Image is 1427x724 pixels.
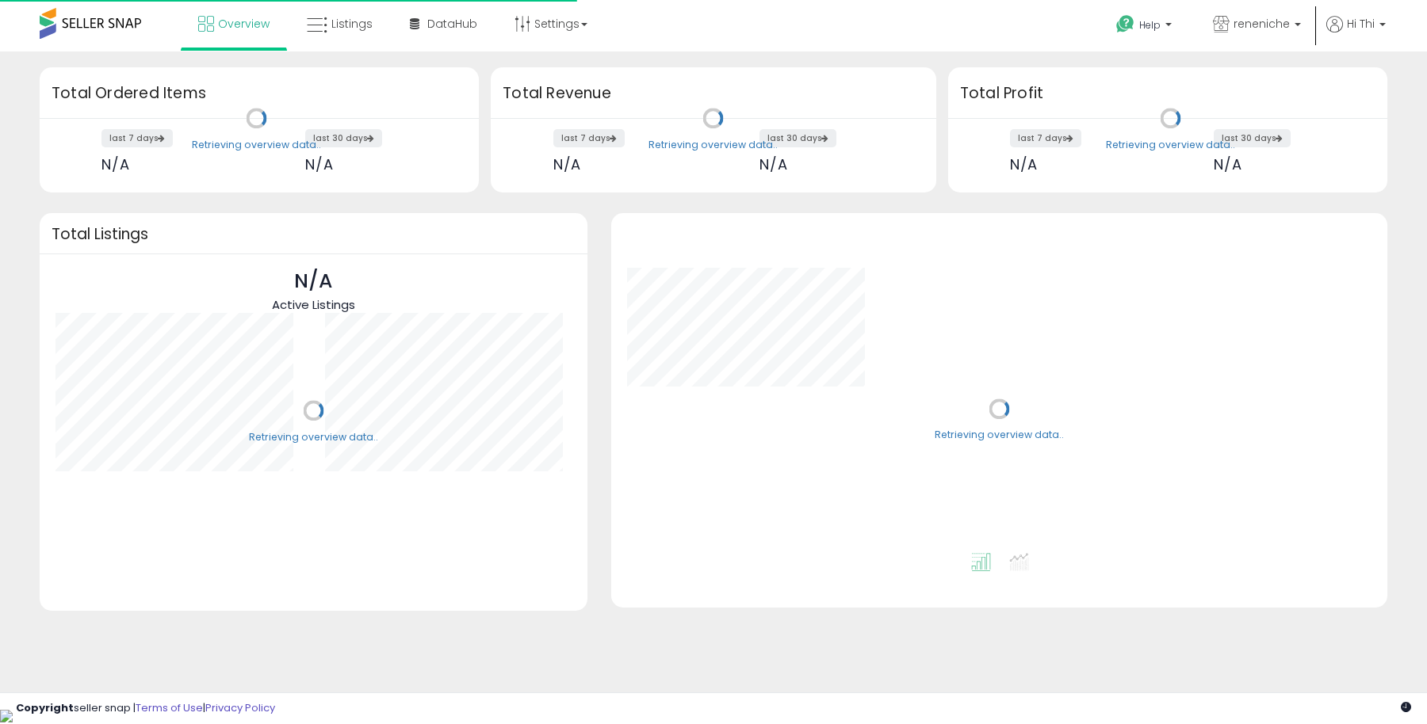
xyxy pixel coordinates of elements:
span: Help [1139,18,1161,32]
span: Listings [331,16,373,32]
div: Retrieving overview data.. [192,138,321,152]
div: Retrieving overview data.. [249,430,378,444]
a: Terms of Use [136,700,203,715]
i: Get Help [1115,14,1135,34]
span: DataHub [427,16,477,32]
a: Hi Thi [1326,16,1386,51]
span: Hi Thi [1347,16,1375,32]
div: seller snap | | [16,701,275,716]
div: Retrieving overview data.. [935,429,1064,443]
span: reneniche [1234,16,1290,32]
div: Retrieving overview data.. [648,138,778,152]
div: Retrieving overview data.. [1106,138,1235,152]
span: Overview [218,16,270,32]
a: Help [1104,2,1188,51]
strong: Copyright [16,700,74,715]
a: Privacy Policy [205,700,275,715]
